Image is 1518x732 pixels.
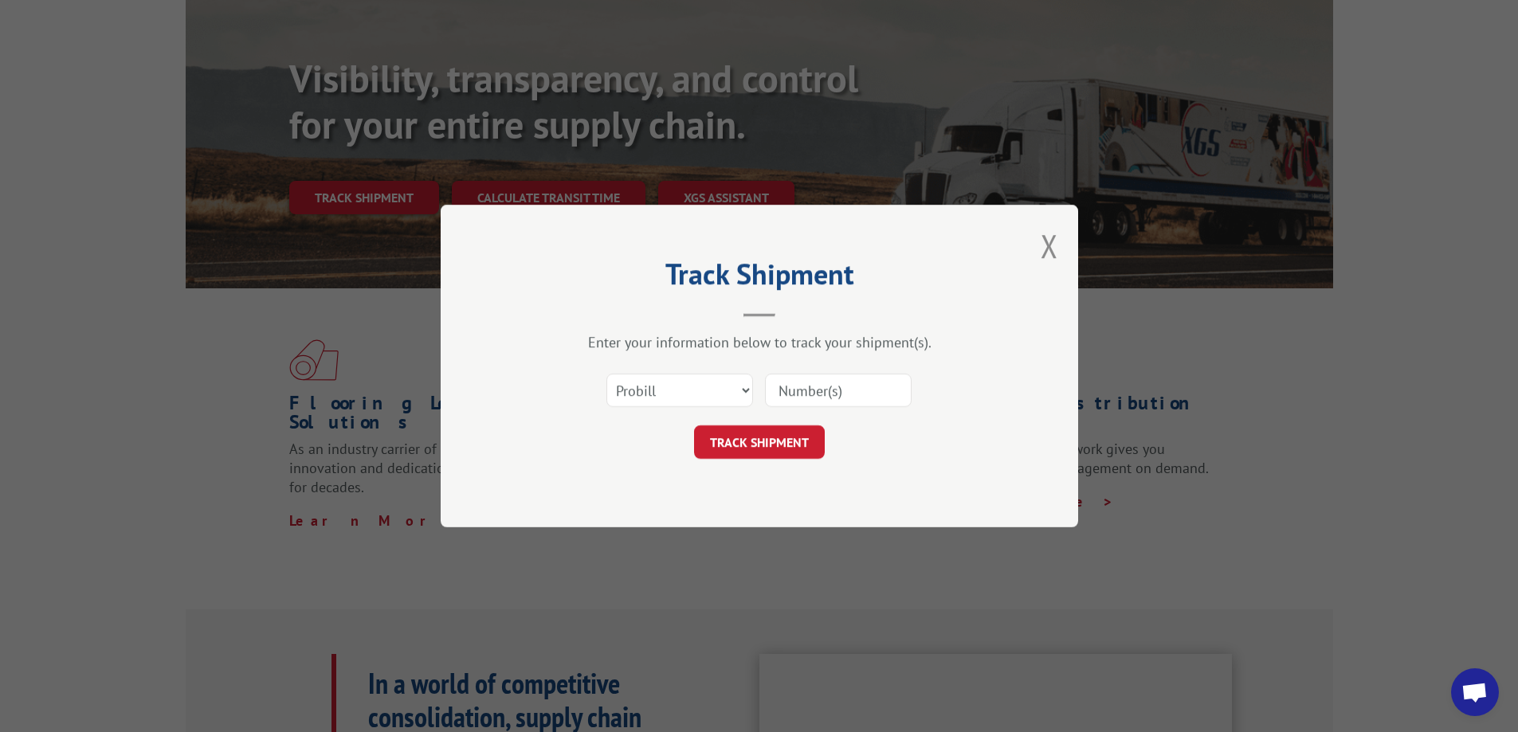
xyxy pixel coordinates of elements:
input: Number(s) [765,374,912,407]
div: Enter your information below to track your shipment(s). [520,333,998,351]
div: Open chat [1451,668,1499,716]
button: Close modal [1041,225,1058,267]
button: TRACK SHIPMENT [694,425,825,459]
h2: Track Shipment [520,263,998,293]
